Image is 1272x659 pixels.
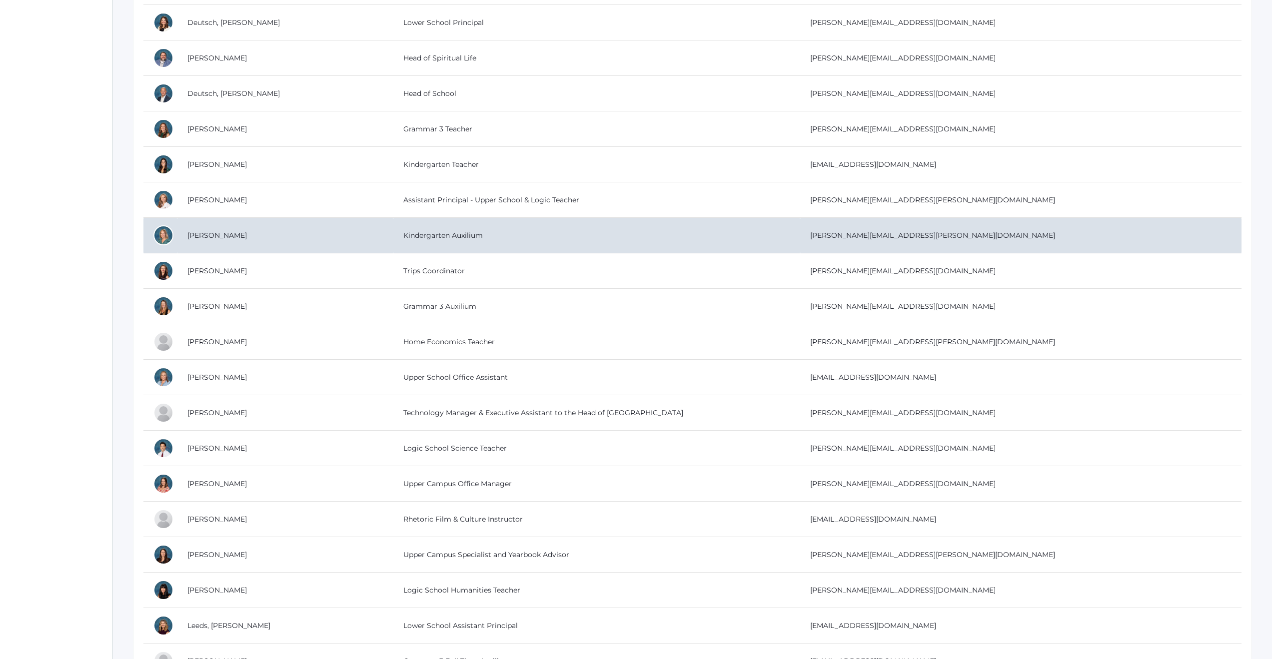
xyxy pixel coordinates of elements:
[800,324,1242,360] td: [PERSON_NAME][EMAIL_ADDRESS][PERSON_NAME][DOMAIN_NAME]
[177,502,393,537] td: [PERSON_NAME]
[393,289,800,324] td: Grammar 3 Auxilium
[153,438,173,458] div: Timothy Ip
[393,218,800,253] td: Kindergarten Auxilium
[153,83,173,103] div: Denny Deutsch
[800,537,1242,573] td: [PERSON_NAME][EMAIL_ADDRESS][PERSON_NAME][DOMAIN_NAME]
[800,253,1242,289] td: [PERSON_NAME][EMAIL_ADDRESS][DOMAIN_NAME]
[800,502,1242,537] td: [EMAIL_ADDRESS][DOMAIN_NAME]
[393,5,800,40] td: Lower School Principal
[153,509,173,529] div: Chris Jenkins
[393,431,800,466] td: Logic School Science Teacher
[177,431,393,466] td: [PERSON_NAME]
[800,466,1242,502] td: [PERSON_NAME][EMAIL_ADDRESS][DOMAIN_NAME]
[800,76,1242,111] td: [PERSON_NAME][EMAIL_ADDRESS][DOMAIN_NAME]
[393,76,800,111] td: Head of School
[800,431,1242,466] td: [PERSON_NAME][EMAIL_ADDRESS][DOMAIN_NAME]
[177,360,393,395] td: [PERSON_NAME]
[393,253,800,289] td: Trips Coordinator
[393,182,800,218] td: Assistant Principal - Upper School & Logic Teacher
[177,324,393,360] td: [PERSON_NAME]
[800,218,1242,253] td: [PERSON_NAME][EMAIL_ADDRESS][PERSON_NAME][DOMAIN_NAME]
[177,182,393,218] td: [PERSON_NAME]
[153,474,173,494] div: Jennifer Jenkins
[800,360,1242,395] td: [EMAIL_ADDRESS][DOMAIN_NAME]
[153,616,173,636] div: Lindsay Leeds
[393,324,800,360] td: Home Economics Teacher
[153,261,173,281] div: Hilary Erickson
[177,218,393,253] td: [PERSON_NAME]
[800,573,1242,608] td: [PERSON_NAME][EMAIL_ADDRESS][DOMAIN_NAME]
[177,608,393,644] td: Leeds, [PERSON_NAME]
[800,147,1242,182] td: [EMAIL_ADDRESS][DOMAIN_NAME]
[153,545,173,565] div: Cherie LaSala
[393,502,800,537] td: Rhetoric Film & Culture Instructor
[393,360,800,395] td: Upper School Office Assistant
[153,580,173,600] div: Christina Leaman
[177,573,393,608] td: [PERSON_NAME]
[153,48,173,68] div: David Deutsch
[800,289,1242,324] td: [PERSON_NAME][EMAIL_ADDRESS][DOMAIN_NAME]
[153,332,173,352] div: Lindsay Frieder
[393,608,800,644] td: Lower School Assistant Principal
[393,147,800,182] td: Kindergarten Teacher
[800,608,1242,644] td: [EMAIL_ADDRESS][DOMAIN_NAME]
[177,289,393,324] td: [PERSON_NAME]
[393,111,800,147] td: Grammar 3 Teacher
[393,395,800,431] td: Technology Manager & Executive Assistant to the Head of [GEOGRAPHIC_DATA]
[153,190,173,210] div: Jessica Diaz
[177,253,393,289] td: [PERSON_NAME]
[177,466,393,502] td: [PERSON_NAME]
[800,182,1242,218] td: [PERSON_NAME][EMAIL_ADDRESS][PERSON_NAME][DOMAIN_NAME]
[153,296,173,316] div: Juliana Fowler
[153,119,173,139] div: Andrea Deutsch
[393,40,800,76] td: Head of Spiritual Life
[177,76,393,111] td: Deutsch, [PERSON_NAME]
[177,537,393,573] td: [PERSON_NAME]
[800,5,1242,40] td: [PERSON_NAME][EMAIL_ADDRESS][DOMAIN_NAME]
[153,367,173,387] div: Jessica Hibbard
[393,573,800,608] td: Logic School Humanities Teacher
[800,111,1242,147] td: [PERSON_NAME][EMAIL_ADDRESS][DOMAIN_NAME]
[393,466,800,502] td: Upper Campus Office Manager
[177,5,393,40] td: Deutsch, [PERSON_NAME]
[800,40,1242,76] td: [PERSON_NAME][EMAIL_ADDRESS][DOMAIN_NAME]
[393,537,800,573] td: Upper Campus Specialist and Yearbook Advisor
[177,395,393,431] td: [PERSON_NAME]
[153,154,173,174] div: Jordyn Dewey
[153,12,173,32] div: Teresa Deutsch
[177,147,393,182] td: [PERSON_NAME]
[177,111,393,147] td: [PERSON_NAME]
[177,40,393,76] td: [PERSON_NAME]
[800,395,1242,431] td: [PERSON_NAME][EMAIL_ADDRESS][DOMAIN_NAME]
[153,225,173,245] div: Maureen Doyle
[153,403,173,423] div: Shain Hrehniy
